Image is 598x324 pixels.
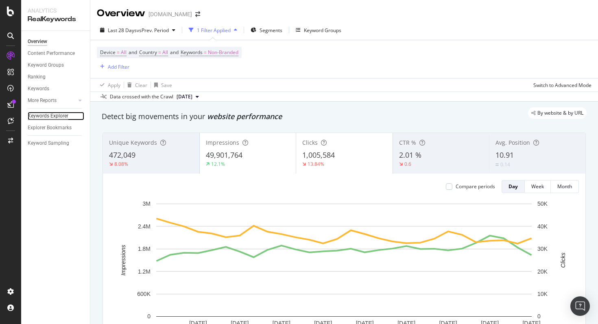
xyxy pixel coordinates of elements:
span: = [117,49,120,56]
span: All [162,47,168,58]
div: Day [509,183,518,190]
div: Data crossed with the Crawl [110,93,173,100]
text: 10K [537,291,548,297]
button: Keyword Groups [292,24,345,37]
span: Impressions [206,139,239,146]
button: Segments [247,24,286,37]
text: 50K [537,200,548,207]
span: Clicks [302,139,318,146]
span: 2.01 % [399,150,421,160]
button: Last 28 DaysvsPrev. Period [97,24,179,37]
span: 49,901,764 [206,150,242,160]
text: 30K [537,246,548,252]
button: Add Filter [97,62,129,72]
div: Open Intercom Messenger [570,296,590,316]
span: 472,049 [109,150,135,160]
div: Keywords Explorer [28,112,68,120]
div: Week [531,183,544,190]
text: 20K [537,268,548,275]
button: Save [151,78,172,91]
span: CTR % [399,139,416,146]
div: 0.14 [500,161,510,168]
div: Clear [135,82,147,89]
div: Switch to Advanced Mode [533,82,591,89]
div: Month [557,183,572,190]
a: Keyword Sampling [28,139,84,148]
div: Add Filter [108,63,129,70]
div: 0.6 [404,161,411,167]
a: More Reports [28,96,76,105]
text: 2.4M [138,223,151,230]
div: More Reports [28,96,57,105]
span: Last 28 Days [108,27,137,34]
div: Analytics [28,7,83,15]
span: Country [139,49,157,56]
span: 2025 Sep. 1st [177,93,192,100]
span: Segments [260,27,282,34]
div: [DOMAIN_NAME] [148,10,192,18]
span: Non-Branded [208,47,238,58]
div: arrow-right-arrow-left [195,11,200,17]
text: 3M [143,200,151,207]
div: Content Performance [28,49,75,58]
div: 13.84% [308,161,324,167]
div: Overview [97,7,145,20]
a: Overview [28,37,84,46]
img: Equal [495,163,499,166]
div: Keywords [28,85,49,93]
div: legacy label [528,107,587,119]
div: Save [161,82,172,89]
span: vs Prev. Period [137,27,169,34]
button: Clear [124,78,147,91]
text: 1.2M [138,268,151,275]
span: and [170,49,179,56]
text: 600K [137,291,151,297]
div: Keyword Sampling [28,139,69,148]
span: 10.91 [495,150,514,160]
button: Apply [97,78,120,91]
text: 40K [537,223,548,230]
a: Explorer Bookmarks [28,124,84,132]
span: Keywords [181,49,203,56]
text: 1.8M [138,246,151,252]
div: 1 Filter Applied [197,27,231,34]
button: 1 Filter Applied [186,24,240,37]
button: Day [502,180,525,193]
text: 0 [537,313,541,320]
div: 8.08% [114,161,128,167]
button: [DATE] [173,92,202,102]
a: Ranking [28,73,84,81]
div: Keyword Groups [304,27,341,34]
span: Unique Keywords [109,139,157,146]
span: Device [100,49,116,56]
span: Avg. Position [495,139,530,146]
button: Week [525,180,551,193]
text: Clicks [560,252,566,267]
span: = [158,49,161,56]
div: Ranking [28,73,46,81]
span: = [204,49,207,56]
a: Keywords Explorer [28,112,84,120]
a: Keyword Groups [28,61,84,70]
div: 12.1% [211,161,225,167]
div: RealKeywords [28,15,83,24]
span: and [129,49,137,56]
span: All [121,47,127,58]
button: Switch to Advanced Mode [530,78,591,91]
div: Explorer Bookmarks [28,124,72,132]
div: Compare periods [456,183,495,190]
a: Keywords [28,85,84,93]
div: Overview [28,37,47,46]
span: 1,005,584 [302,150,335,160]
button: Month [551,180,579,193]
div: Apply [108,82,120,89]
text: 0 [147,313,151,320]
text: Impressions [120,245,127,275]
span: By website & by URL [537,111,583,115]
a: Content Performance [28,49,84,58]
div: Keyword Groups [28,61,64,70]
